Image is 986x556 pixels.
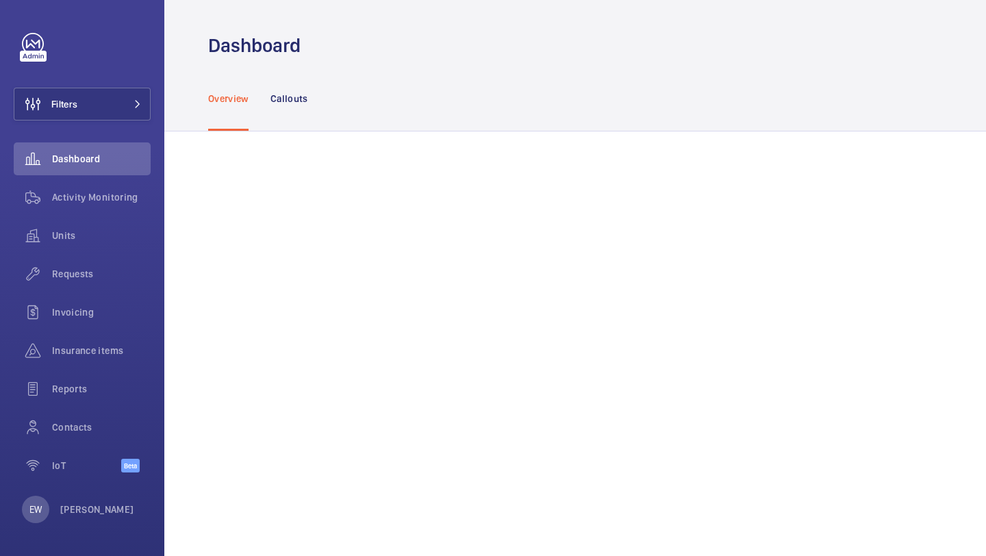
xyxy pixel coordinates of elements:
[208,33,309,58] h1: Dashboard
[51,97,77,111] span: Filters
[52,190,151,204] span: Activity Monitoring
[14,88,151,121] button: Filters
[60,503,134,516] p: [PERSON_NAME]
[52,459,121,472] span: IoT
[52,267,151,281] span: Requests
[52,229,151,242] span: Units
[29,503,42,516] p: EW
[52,152,151,166] span: Dashboard
[121,459,140,472] span: Beta
[52,305,151,319] span: Invoicing
[208,92,249,105] p: Overview
[52,420,151,434] span: Contacts
[52,382,151,396] span: Reports
[270,92,308,105] p: Callouts
[52,344,151,357] span: Insurance items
